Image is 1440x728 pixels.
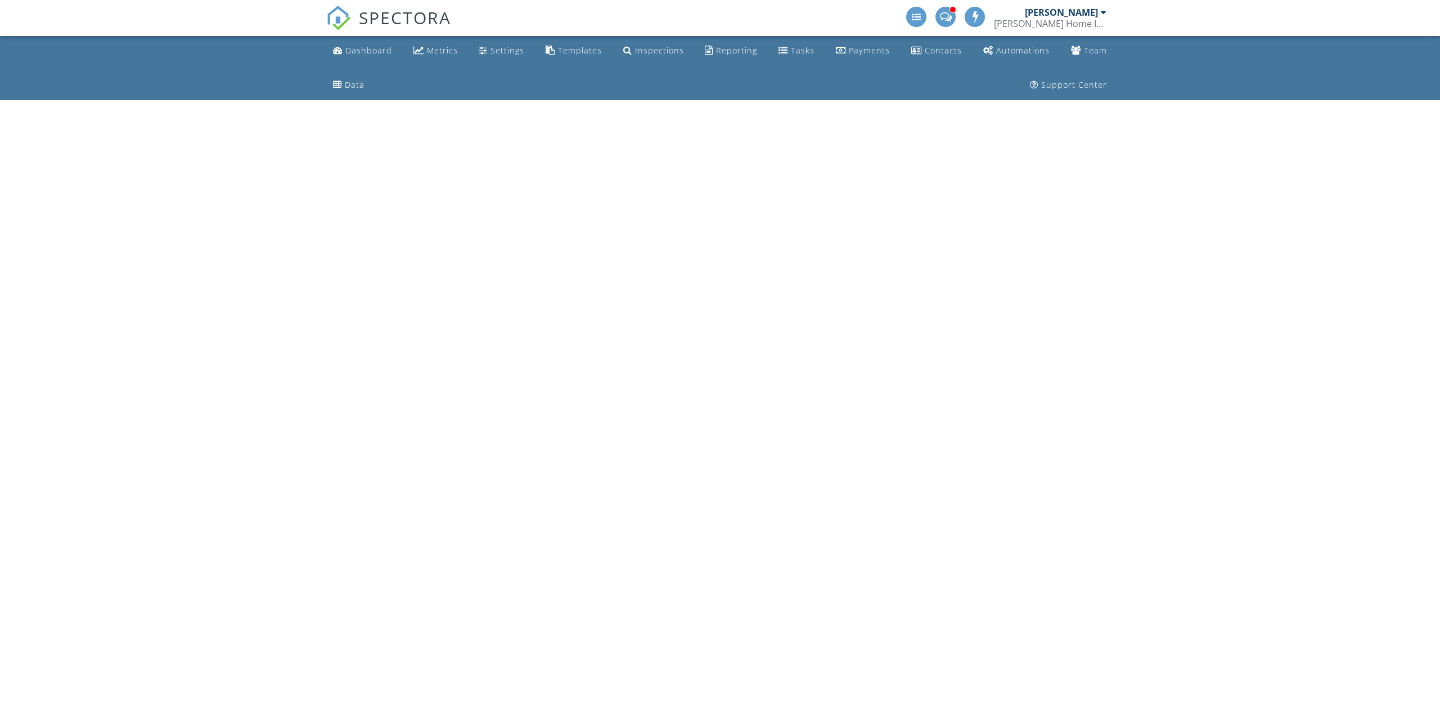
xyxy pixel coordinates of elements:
img: The Best Home Inspection Software - Spectora [326,6,351,30]
div: Templates [558,45,602,56]
div: Automations [996,45,1050,56]
a: Team [1066,41,1111,61]
div: [PERSON_NAME] [1025,7,1098,18]
a: Automations (Advanced) [979,41,1054,61]
a: Templates [541,41,606,61]
a: Contacts [907,41,966,61]
div: Contacts [925,45,962,56]
div: Team [1084,45,1107,56]
div: Inspections [635,45,684,56]
div: Tasks [791,45,814,56]
a: Payments [831,41,894,61]
a: Metrics [409,41,462,61]
a: Support Center [1025,75,1111,96]
div: Support Center [1041,79,1107,90]
div: Payments [849,45,890,56]
a: Tasks [774,41,819,61]
span: SPECTORA [359,6,451,29]
div: Dashboard [345,45,392,56]
a: SPECTORA [326,15,451,39]
a: Inspections [619,41,688,61]
a: Dashboard [328,41,397,61]
div: Metrics [427,45,458,56]
div: Settings [490,45,524,56]
div: Reporting [716,45,757,56]
a: Settings [475,41,529,61]
div: Striler Home Inspections, Inc. [994,18,1106,29]
div: Data [345,79,364,90]
a: Reporting [700,41,762,61]
a: Data [328,75,369,96]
